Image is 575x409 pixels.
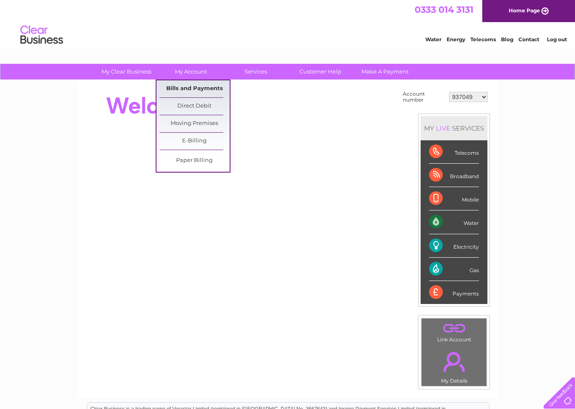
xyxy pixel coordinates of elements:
[447,36,465,43] a: Energy
[401,89,447,105] td: Account number
[429,140,479,164] div: Telecoms
[429,164,479,187] div: Broadband
[434,124,452,132] div: LIVE
[221,64,291,80] a: Services
[350,64,420,80] a: Make A Payment
[424,321,484,335] a: .
[518,36,539,43] a: Contact
[547,36,567,43] a: Log out
[429,258,479,281] div: Gas
[285,64,356,80] a: Customer Help
[424,347,484,377] a: .
[156,64,226,80] a: My Account
[429,187,479,210] div: Mobile
[91,64,162,80] a: My Clear Business
[429,234,479,258] div: Electricity
[421,116,487,140] div: MY SERVICES
[425,36,441,43] a: Water
[415,4,473,15] a: 0333 014 3131
[159,133,230,150] a: E-Billing
[159,98,230,115] a: Direct Debit
[87,5,489,41] div: Clear Business is a trading name of Verastar Limited (registered in [GEOGRAPHIC_DATA] No. 3667643...
[159,80,230,97] a: Bills and Payments
[159,152,230,169] a: Paper Billing
[20,22,63,48] img: logo.png
[421,318,487,345] td: Link Account
[429,281,479,304] div: Payments
[421,345,487,386] td: My Details
[429,210,479,234] div: Water
[501,36,513,43] a: Blog
[470,36,496,43] a: Telecoms
[159,115,230,132] a: Moving Premises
